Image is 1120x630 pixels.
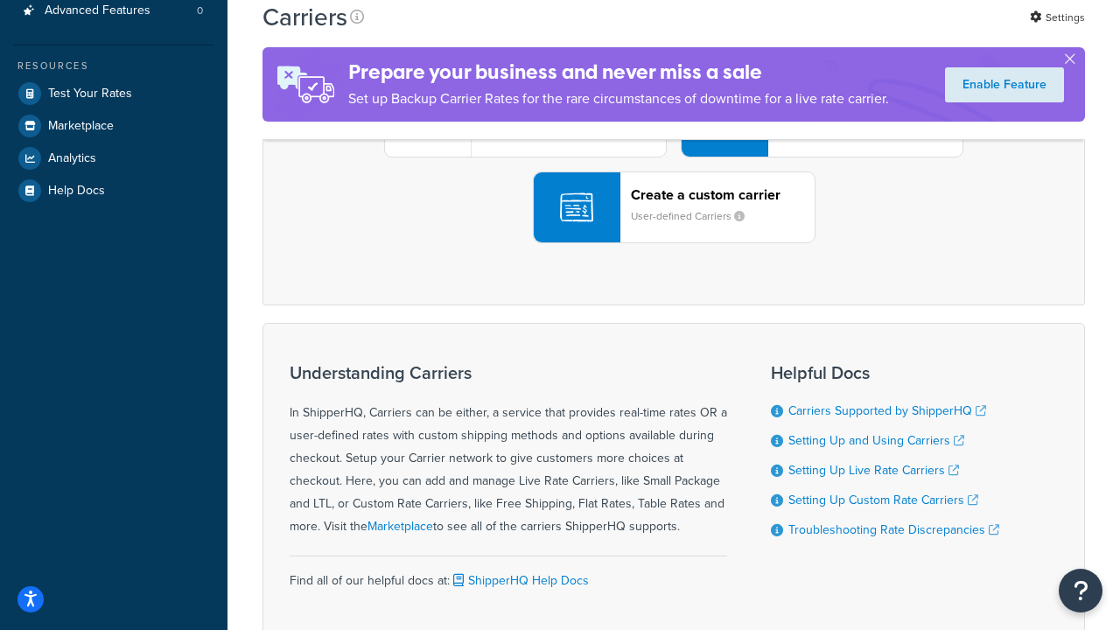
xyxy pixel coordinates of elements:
a: Settings [1030,5,1085,30]
a: Setting Up Custom Rate Carriers [788,491,978,509]
h3: Understanding Carriers [290,363,727,382]
small: User-defined Carriers [631,208,759,224]
div: Resources [13,59,214,73]
div: Find all of our helpful docs at: [290,556,727,592]
span: Analytics [48,151,96,166]
a: Enable Feature [945,67,1064,102]
a: Test Your Rates [13,78,214,109]
p: Set up Backup Carrier Rates for the rare circumstances of downtime for a live rate carrier. [348,87,889,111]
a: Help Docs [13,175,214,206]
a: Troubleshooting Rate Discrepancies [788,521,999,539]
button: Open Resource Center [1059,569,1102,612]
img: ad-rules-rateshop-fe6ec290ccb7230408bd80ed9643f0289d75e0ffd9eb532fc0e269fcd187b520.png [262,47,348,122]
a: Carriers Supported by ShipperHQ [788,402,986,420]
a: Marketplace [367,517,433,535]
div: In ShipperHQ, Carriers can be either, a service that provides real-time rates OR a user-defined r... [290,363,727,538]
span: Test Your Rates [48,87,132,101]
span: 0 [197,3,203,18]
span: Marketplace [48,119,114,134]
a: Setting Up Live Rate Carriers [788,461,959,479]
a: Setting Up and Using Carriers [788,431,964,450]
a: Marketplace [13,110,214,142]
header: Create a custom carrier [631,186,815,203]
h3: Helpful Docs [771,363,999,382]
a: Analytics [13,143,214,174]
a: ShipperHQ Help Docs [450,571,589,590]
span: Advanced Features [45,3,150,18]
img: icon-carrier-custom-c93b8a24.svg [560,191,593,224]
button: Create a custom carrierUser-defined Carriers [533,171,815,243]
span: Help Docs [48,184,105,199]
h4: Prepare your business and never miss a sale [348,58,889,87]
